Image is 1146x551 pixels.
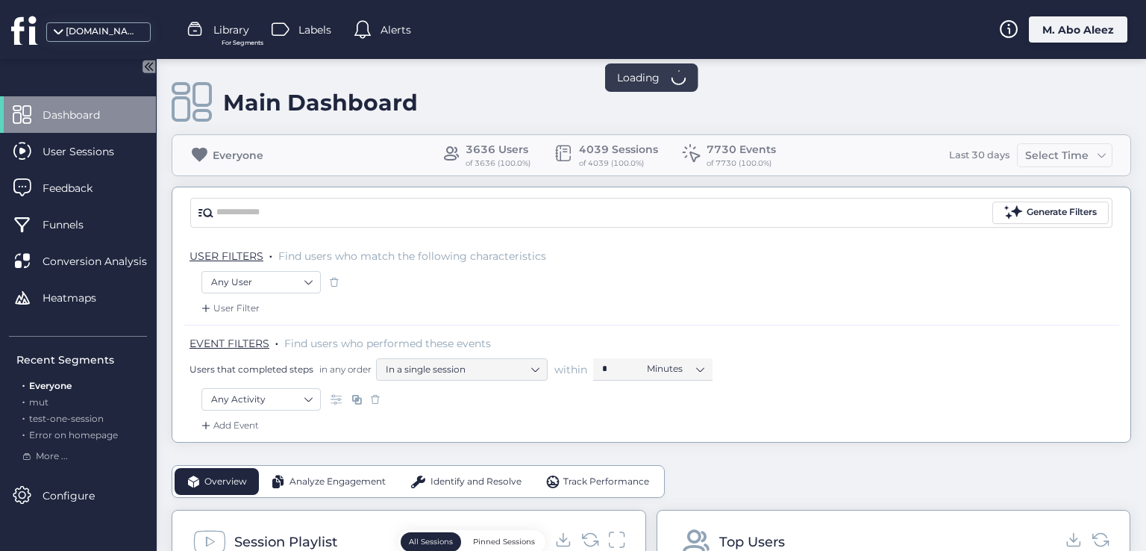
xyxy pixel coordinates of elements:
[22,377,25,391] span: .
[275,334,278,349] span: .
[278,249,546,263] span: Find users who match the following characteristics
[29,429,118,441] span: Error on homepage
[43,290,119,306] span: Heatmaps
[1027,205,1097,220] div: Generate Filters
[43,143,137,160] span: User Sessions
[316,363,372,376] span: in any order
[269,246,272,261] span: .
[16,352,147,368] div: Recent Segments
[554,362,587,377] span: within
[43,180,115,196] span: Feedback
[22,426,25,441] span: .
[190,363,313,376] span: Users that completed steps
[617,69,660,86] span: Loading
[29,396,48,408] span: mut
[43,217,106,233] span: Funnels
[289,475,386,489] span: Analyze Engagement
[190,249,263,263] span: USER FILTERS
[1029,16,1127,43] div: M. Abo Aleez
[36,449,68,464] span: More ...
[563,475,649,489] span: Track Performance
[298,22,331,38] span: Labels
[29,380,72,391] span: Everyone
[66,25,140,39] div: [DOMAIN_NAME]
[43,107,122,123] span: Dashboard
[223,89,418,116] div: Main Dashboard
[204,475,247,489] span: Overview
[29,413,104,424] span: test-one-session
[22,393,25,408] span: .
[992,202,1109,224] button: Generate Filters
[211,388,311,411] nz-select-item: Any Activity
[430,475,522,489] span: Identify and Resolve
[198,301,260,316] div: User Filter
[43,488,117,504] span: Configure
[647,358,704,380] nz-select-item: Minutes
[222,38,263,48] span: For Segments
[43,253,169,270] span: Conversion Analysis
[284,337,491,350] span: Find users who performed these events
[386,358,538,381] nz-select-item: In a single session
[198,418,259,433] div: Add Event
[381,22,411,38] span: Alerts
[22,410,25,424] span: .
[213,22,249,38] span: Library
[190,337,269,350] span: EVENT FILTERS
[211,271,311,293] nz-select-item: Any User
